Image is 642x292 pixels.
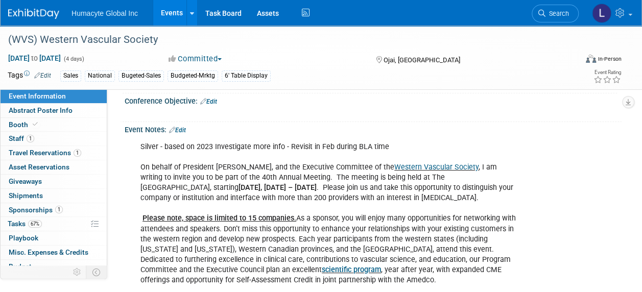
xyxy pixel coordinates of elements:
span: 1 [27,135,34,142]
span: Travel Reservations [9,149,81,157]
b: [DATE] – [DATE] [264,183,317,192]
a: Giveaways [1,175,107,188]
a: Shipments [1,189,107,203]
a: Travel Reservations1 [1,146,107,160]
img: ExhibitDay [8,9,59,19]
div: In-Person [598,55,622,63]
span: Sponsorships [9,206,63,214]
div: Event Rating [593,70,621,75]
div: National [85,70,115,81]
a: Playbook [1,231,107,245]
span: 1 [55,206,63,213]
span: Abstract Poster Info [9,106,73,114]
a: Booth [1,118,107,132]
div: Budgeted-Mrktg [168,70,218,81]
span: Search [545,10,569,17]
span: Asset Reservations [9,163,69,171]
a: Edit [200,98,217,105]
img: Linda Hamilton [592,4,611,23]
span: Budget [9,262,32,271]
span: Event Information [9,92,66,100]
td: Toggle Event Tabs [86,265,107,279]
a: Staff1 [1,132,107,145]
span: to [30,54,39,62]
img: Format-Inperson.png [586,55,596,63]
a: Western Vascular Society [394,163,479,172]
a: Asset Reservations [1,160,107,174]
a: Sponsorships1 [1,203,107,217]
a: Search [532,5,579,22]
div: Bugeted-Sales [118,70,164,81]
i: Booth reservation complete [33,121,38,127]
div: (WVS) Western Vascular Society [5,31,569,49]
span: 1 [74,149,81,157]
div: Event Notes: [125,122,622,135]
div: Event Format [532,53,622,68]
div: Conference Objective: [125,93,622,107]
a: scientific program [322,265,381,274]
a: Edit [169,127,186,134]
a: Tasks67% [1,217,107,231]
div: Sales [60,70,81,81]
span: Staff [9,134,34,142]
span: Ojai, [GEOGRAPHIC_DATA] [384,56,460,64]
button: Committed [165,54,226,64]
span: Tasks [8,220,42,228]
span: Shipments [9,191,43,200]
a: Misc. Expenses & Credits [1,246,107,259]
u: Please note, space is limited to 15 companies. [142,214,296,223]
span: 67% [28,220,42,228]
a: Abstract Poster Info [1,104,107,117]
b: [DATE], [239,183,262,192]
td: Tags [8,70,51,82]
span: (4 days) [63,56,84,62]
span: Booth [9,120,40,129]
span: [DATE] [DATE] [8,54,61,63]
span: Misc. Expenses & Credits [9,248,88,256]
span: Humacyte Global Inc [72,9,138,17]
span: Playbook [9,234,38,242]
a: Event Information [1,89,107,103]
td: Personalize Event Tab Strip [68,265,86,279]
span: Giveaways [9,177,42,185]
div: 6' Table Display [222,70,271,81]
a: Edit [34,72,51,79]
a: Budget [1,260,107,274]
